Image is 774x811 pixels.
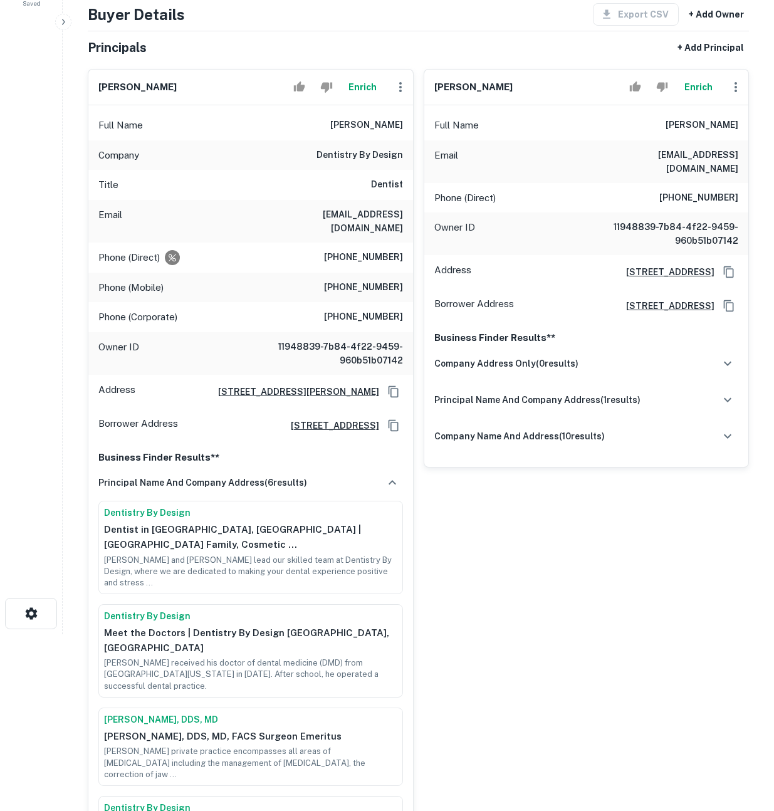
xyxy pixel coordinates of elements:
[98,476,307,489] h6: principal name and company address ( 6 results)
[253,207,403,235] h6: [EMAIL_ADDRESS][DOMAIN_NAME]
[98,280,164,295] p: Phone (Mobile)
[88,3,185,26] h4: Buyer Details
[324,310,403,325] h6: [PHONE_NUMBER]
[104,713,397,726] a: [PERSON_NAME], DDS, MD
[104,625,397,655] p: Meet the Doctors | Dentistry By Design [GEOGRAPHIC_DATA], [GEOGRAPHIC_DATA]
[651,75,673,100] button: Reject
[98,382,135,401] p: Address
[434,148,458,175] p: Email
[434,393,641,407] h6: principal name and company address ( 1 results)
[253,340,403,367] h6: 11948839-7b84-4f22-9459-960b51b07142
[324,280,403,295] h6: [PHONE_NUMBER]
[98,450,403,465] p: Business Finder Results**
[288,75,310,100] button: Accept
[316,148,403,163] h6: dentistry by design
[104,522,397,552] p: Dentist in [GEOGRAPHIC_DATA], [GEOGRAPHIC_DATA] | [GEOGRAPHIC_DATA] Family, Cosmetic ...
[384,416,403,435] button: Copy Address
[434,330,739,345] p: Business Finder Results**
[624,75,646,100] button: Accept
[315,75,337,100] button: Reject
[324,250,403,265] h6: [PHONE_NUMBER]
[371,177,403,192] h6: Dentist
[343,75,383,100] button: Enrich
[672,36,749,59] button: + Add Principal
[616,265,714,279] a: [STREET_ADDRESS]
[678,75,718,100] button: Enrich
[719,296,738,315] button: Copy Address
[588,220,738,248] h6: 11948839-7b84-4f22-9459-960b51b07142
[98,177,118,192] p: Title
[434,357,578,370] h6: company address only ( 0 results)
[434,296,514,315] p: Borrower Address
[434,220,475,248] p: Owner ID
[98,80,177,95] h6: [PERSON_NAME]
[434,118,479,133] p: Full Name
[684,3,749,26] button: + Add Owner
[165,250,180,265] div: Requests to not be contacted at this number
[98,250,160,265] p: Phone (Direct)
[434,80,513,95] h6: [PERSON_NAME]
[98,118,143,133] p: Full Name
[98,340,139,367] p: Owner ID
[104,729,397,744] p: [PERSON_NAME], DDS, MD, FACS Surgeon Emeritus
[330,118,403,133] h6: [PERSON_NAME]
[104,610,397,623] a: Dentistry By Design
[98,207,122,235] p: Email
[719,263,738,281] button: Copy Address
[434,263,471,281] p: Address
[208,385,379,399] a: [STREET_ADDRESS][PERSON_NAME]
[98,416,178,435] p: Borrower Address
[588,148,738,175] h6: [EMAIL_ADDRESS][DOMAIN_NAME]
[104,657,397,692] p: [PERSON_NAME] received his doctor of dental medicine (DMD) from [GEOGRAPHIC_DATA][US_STATE] in [D...
[434,429,605,443] h6: company name and address ( 10 results)
[98,310,177,325] p: Phone (Corporate)
[711,711,774,771] iframe: Chat Widget
[104,506,397,520] a: Dentistry By Design
[104,746,397,780] p: [PERSON_NAME] private practice encompasses all areas of [MEDICAL_DATA] including the management o...
[434,191,496,206] p: Phone (Direct)
[281,419,379,432] a: [STREET_ADDRESS]
[384,382,403,401] button: Copy Address
[88,38,147,57] h5: Principals
[616,299,714,313] a: [STREET_ADDRESS]
[659,191,738,206] h6: [PHONE_NUMBER]
[98,148,139,163] p: Company
[666,118,738,133] h6: [PERSON_NAME]
[104,555,397,589] p: [PERSON_NAME] and [PERSON_NAME] lead our skilled team at Dentistry By Design, where we are dedica...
